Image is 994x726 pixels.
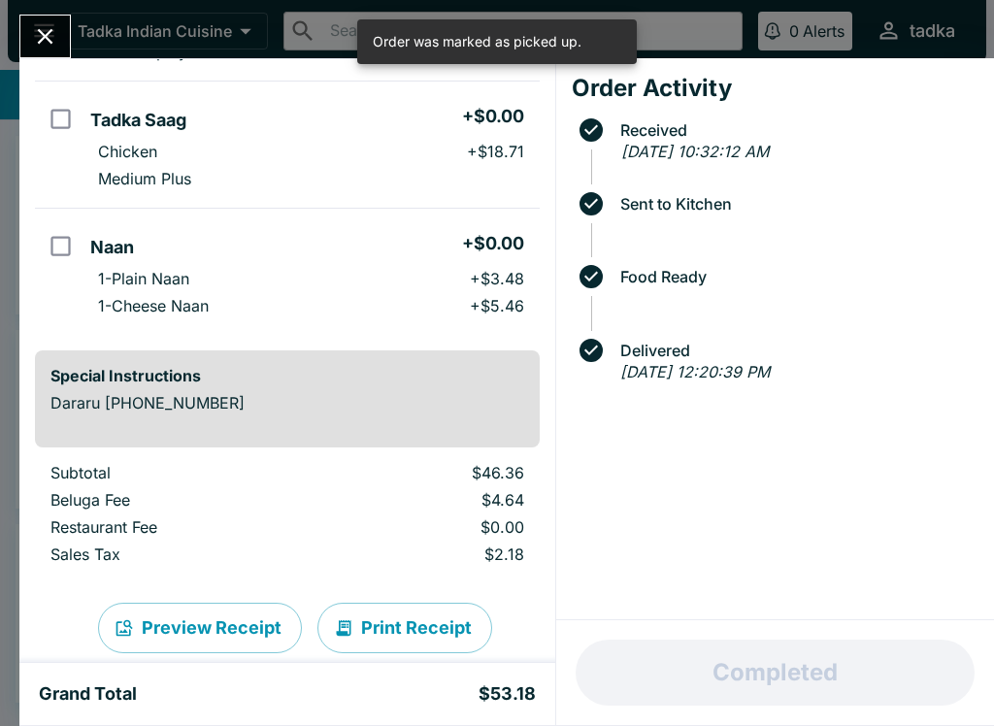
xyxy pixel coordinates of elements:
p: 1-Plain Naan [98,269,189,288]
p: $4.64 [335,490,524,510]
p: + $18.71 [467,142,524,161]
span: Delivered [611,342,978,359]
p: $2.18 [335,544,524,564]
h5: + $0.00 [462,105,524,128]
p: $0.00 [335,517,524,537]
table: orders table [35,463,540,572]
h5: Tadka Saag [90,109,186,132]
em: [DATE] 12:20:39 PM [620,362,770,381]
em: [DATE] 10:32:12 AM [621,142,769,161]
div: Order was marked as picked up. [373,25,581,58]
p: Sales Tax [50,544,304,564]
h6: Special Instructions [50,366,524,385]
button: Close [20,16,70,57]
h5: Grand Total [39,682,137,706]
p: + $5.46 [470,296,524,315]
button: Preview Receipt [98,603,302,653]
p: Medium Plus [98,169,191,188]
p: Beluga Fee [50,490,304,510]
h5: $53.18 [479,682,536,706]
p: Dararu [PHONE_NUMBER] [50,393,524,412]
span: Food Ready [611,268,978,285]
p: + $3.48 [470,269,524,288]
h5: + $0.00 [462,232,524,255]
h4: Order Activity [572,74,978,103]
p: 1-Cheese Naan [98,296,209,315]
p: Chicken [98,142,157,161]
span: Received [611,121,978,139]
p: Restaurant Fee [50,517,304,537]
span: Sent to Kitchen [611,195,978,213]
p: Subtotal [50,463,304,482]
h5: Naan [90,236,134,259]
p: $46.36 [335,463,524,482]
button: Print Receipt [317,603,492,653]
